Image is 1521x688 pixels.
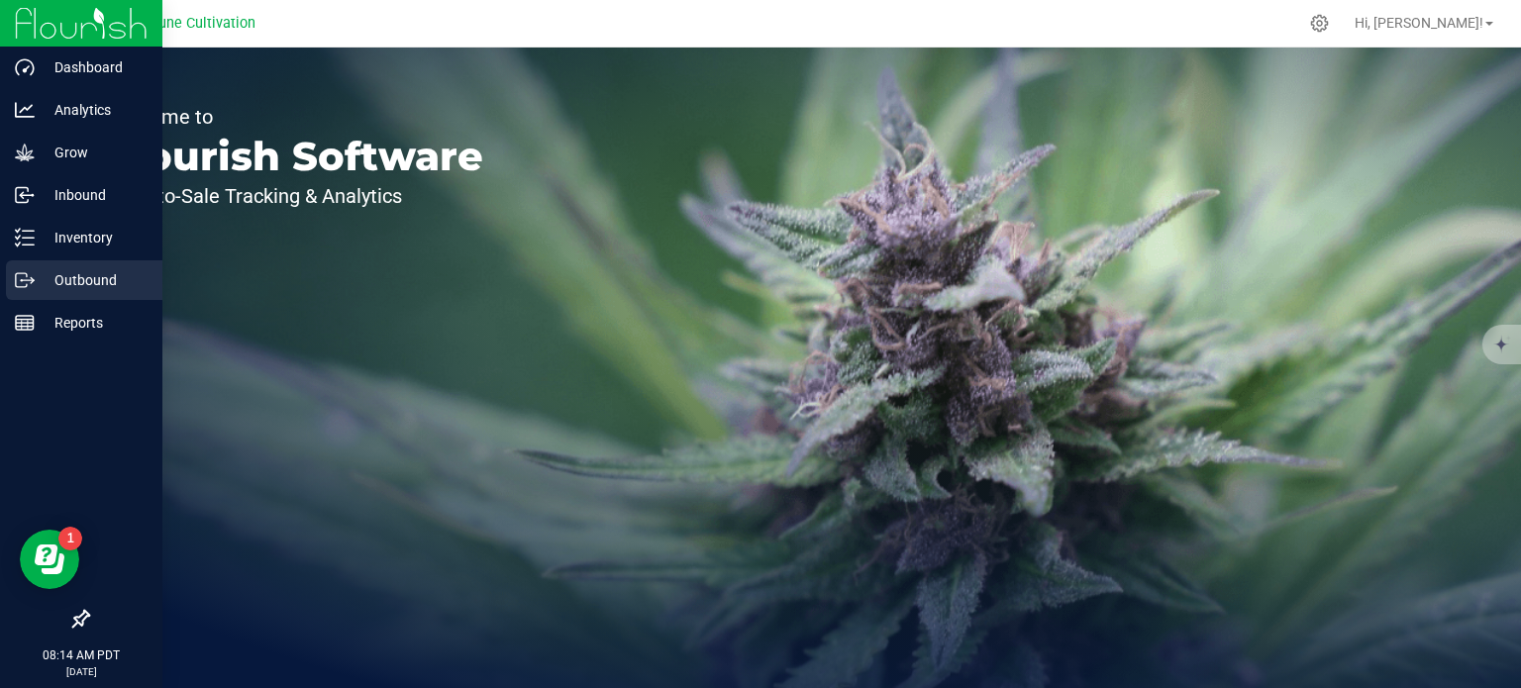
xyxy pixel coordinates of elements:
[9,664,153,679] p: [DATE]
[35,98,153,122] p: Analytics
[15,185,35,205] inline-svg: Inbound
[15,100,35,120] inline-svg: Analytics
[107,137,483,176] p: Flourish Software
[1307,14,1332,33] div: Manage settings
[150,15,255,32] span: Dune Cultivation
[20,530,79,589] iframe: Resource center
[15,313,35,333] inline-svg: Reports
[35,311,153,335] p: Reports
[35,226,153,249] p: Inventory
[35,141,153,164] p: Grow
[9,646,153,664] p: 08:14 AM PDT
[107,107,483,127] p: Welcome to
[35,268,153,292] p: Outbound
[107,186,483,206] p: Seed-to-Sale Tracking & Analytics
[15,57,35,77] inline-svg: Dashboard
[1355,15,1483,31] span: Hi, [PERSON_NAME]!
[15,228,35,247] inline-svg: Inventory
[58,527,82,550] iframe: Resource center unread badge
[35,183,153,207] p: Inbound
[15,270,35,290] inline-svg: Outbound
[15,143,35,162] inline-svg: Grow
[35,55,153,79] p: Dashboard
